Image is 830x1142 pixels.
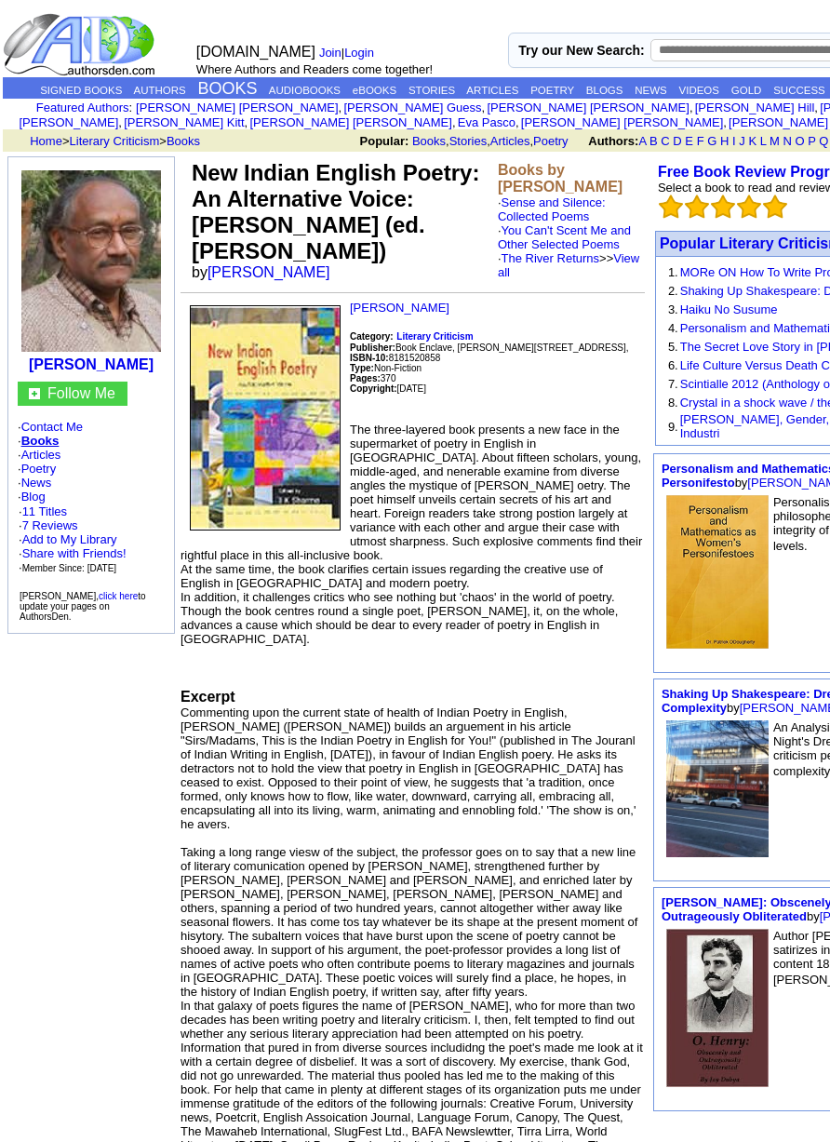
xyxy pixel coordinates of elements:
[21,448,61,462] a: Articles
[124,115,244,129] a: [PERSON_NAME] Kitt
[22,546,127,560] a: Share with Friends!
[711,195,735,219] img: bigemptystars.png
[770,134,780,148] a: M
[498,251,639,279] font: · >>
[661,134,669,148] a: C
[737,195,761,219] img: bigemptystars.png
[47,385,115,401] font: Follow Me
[350,353,440,363] font: 8181520858
[21,462,57,476] a: Poetry
[668,321,678,335] font: 4.
[249,115,451,129] a: [PERSON_NAME] [PERSON_NAME]
[697,134,704,148] a: F
[518,43,644,58] label: Try our New Search:
[530,85,574,96] a: POETRY
[466,85,518,96] a: ARTICLES
[533,134,569,148] a: Poetry
[350,343,395,353] b: Publisher:
[21,170,161,352] img: 26640.jpg
[196,44,315,60] font: [DOMAIN_NAME]
[350,343,629,353] font: Book Enclave, [PERSON_NAME][STREET_ADDRESS],
[668,396,678,410] font: 8.
[732,134,736,148] a: I
[248,118,249,128] font: i
[397,383,426,394] font: [DATE]
[396,329,473,343] a: Literary Criticism
[181,423,642,646] font: The three-layered book presents a new face in the supermarket of poetry in English in [GEOGRAPHIC...
[350,373,395,383] font: 370
[502,251,599,265] a: The River Returns
[666,720,769,857] img: 68265.jpg
[458,115,515,129] a: Eva Pasco
[22,532,117,546] a: Add to My Library
[207,264,330,280] a: [PERSON_NAME]
[666,495,769,649] img: 68272.jpg
[21,420,83,434] a: Contact Me
[519,118,521,128] font: i
[485,103,487,114] font: i
[659,195,683,219] img: bigemptystars.png
[396,331,473,342] b: Literary Criticism
[673,134,681,148] a: D
[350,383,397,394] font: Copyright:
[760,134,767,148] a: L
[192,264,342,280] font: by
[40,85,122,96] a: SIGNED BOOKS
[739,134,745,148] a: J
[668,302,678,316] font: 3.
[341,103,343,114] font: i
[22,504,67,518] a: 11 Titles
[668,340,678,354] font: 5.
[181,689,235,705] font: Excerpt
[19,532,127,574] font: · · ·
[134,85,186,96] a: AUTHORS
[350,373,381,383] b: Pages:
[720,134,729,148] a: H
[649,134,658,148] a: B
[685,195,709,219] img: bigemptystars.png
[350,363,374,373] b: Type:
[707,134,716,148] a: G
[498,251,639,279] a: View all
[588,134,638,148] b: Authors:
[360,134,409,148] b: Popular:
[498,162,622,195] b: Books by [PERSON_NAME]
[635,85,667,96] a: NEWS
[167,134,200,148] a: Books
[490,134,530,148] a: Articles
[498,223,631,251] a: You Can't Scent Me and Other Selected Poems
[319,46,341,60] a: Join
[36,101,132,114] font: :
[29,356,154,372] b: [PERSON_NAME]
[70,134,160,148] a: Literary Criticism
[668,284,678,298] font: 2.
[18,420,165,575] font: · · · · · ·
[21,434,60,448] a: Books
[783,134,792,148] a: N
[19,504,127,574] font: · ·
[680,302,778,316] a: Haiku No Susume
[731,85,762,96] a: GOLD
[198,79,258,98] a: BOOKS
[487,101,689,114] a: [PERSON_NAME] [PERSON_NAME]
[22,518,78,532] a: 7 Reviews
[818,103,820,114] font: i
[521,115,723,129] a: [PERSON_NAME] [PERSON_NAME]
[23,134,200,148] font: > >
[350,363,422,373] font: Non-Fiction
[22,563,117,573] font: Member Since: [DATE]
[408,85,455,96] a: STORIES
[350,353,389,363] b: ISBN-10:
[99,591,138,601] a: click here
[679,85,719,96] a: VIDEOS
[693,103,695,114] font: i
[727,118,729,128] font: i
[353,85,396,96] a: eBOOKS
[122,118,124,128] font: i
[196,62,433,76] font: Where Authors and Readers come together!
[638,134,646,148] a: A
[319,46,381,60] font: |
[412,134,446,148] a: Books
[192,160,479,263] font: New Indian English Poetry: An Alternative Voice: [PERSON_NAME] (ed.[PERSON_NAME])
[136,101,338,114] a: [PERSON_NAME] [PERSON_NAME]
